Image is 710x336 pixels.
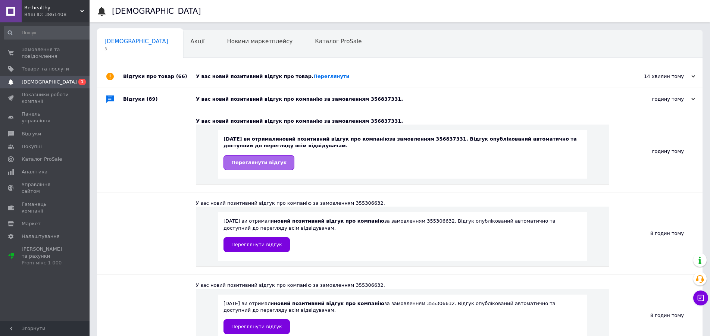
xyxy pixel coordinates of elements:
span: (66) [176,73,187,79]
div: У вас новий позитивний відгук про компанію за замовленням 356837331. [196,96,620,103]
div: [DATE] ви отримали за замовленням 355306632. Відгук опублікований автоматично та доступний до пер... [223,300,582,334]
div: [DATE] ви отримали за замовленням 356837331. Відгук опублікований автоматично та доступний до пер... [223,136,582,170]
div: Відгуки про товар [123,65,196,88]
span: Маркет [22,220,41,227]
div: У вас новий позитивний відгук про товар. [196,73,620,80]
span: Відгуки [22,131,41,137]
span: Панель управління [22,111,69,124]
div: У вас новий позитивний відгук про компанію за замовленням 356837331. [196,118,609,125]
span: Гаманець компанії [22,201,69,214]
div: Відгуки [123,88,196,110]
b: новий позитивний відгук про компанію [274,218,384,224]
a: Переглянути відгук [223,155,294,170]
div: 8 годин тому [609,192,703,274]
span: Показники роботи компанії [22,91,69,105]
span: Каталог ProSale [22,156,62,163]
button: Чат з покупцем [693,291,708,305]
b: новий позитивний відгук про компанію [274,301,384,306]
span: Замовлення та повідомлення [22,46,69,60]
span: Новини маркетплейсу [227,38,293,45]
span: Акції [191,38,205,45]
span: Аналітика [22,169,47,175]
div: [DATE] ви отримали за замовленням 355306632. Відгук опублікований автоматично та доступний до пер... [223,218,582,252]
div: годину тому [620,96,695,103]
span: Переглянути відгук [231,324,282,329]
span: Be healthy [24,4,80,11]
div: 14 хвилин тому [620,73,695,80]
div: Prom мікс 1 000 [22,260,69,266]
div: У вас новий позитивний відгук про компанію за замовленням 355306632. [196,200,609,207]
span: [DEMOGRAPHIC_DATA] [104,38,168,45]
span: 3 [104,46,168,52]
div: Ваш ID: 3861408 [24,11,90,18]
div: годину тому [609,110,703,192]
a: Переглянути [313,73,350,79]
span: Переглянути відгук [231,242,282,247]
input: Пошук [4,26,92,40]
span: Товари та послуги [22,66,69,72]
span: (89) [147,96,158,102]
span: 1 [78,79,86,85]
span: Налаштування [22,233,60,240]
span: Переглянути відгук [231,160,287,165]
span: Каталог ProSale [315,38,362,45]
b: новий позитивний відгук про компанію [279,136,390,142]
h1: [DEMOGRAPHIC_DATA] [112,7,201,16]
span: Управління сайтом [22,181,69,195]
span: [PERSON_NAME] та рахунки [22,246,69,266]
span: Покупці [22,143,42,150]
a: Переглянути відгук [223,237,290,252]
div: У вас новий позитивний відгук про компанію за замовленням 355306632. [196,282,609,289]
span: [DEMOGRAPHIC_DATA] [22,79,77,85]
a: Переглянути відгук [223,319,290,334]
